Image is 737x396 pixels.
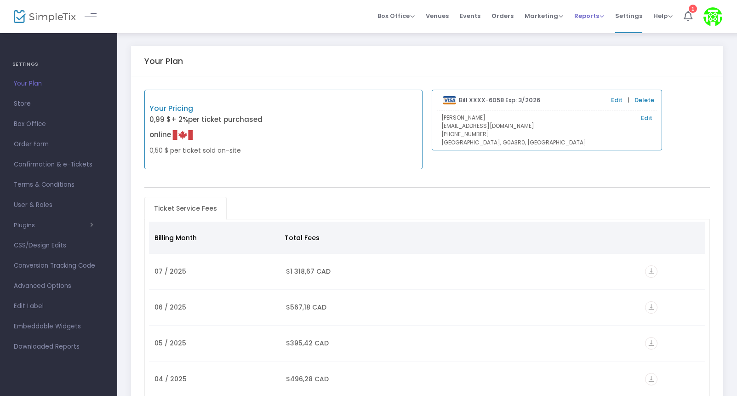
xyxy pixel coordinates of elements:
span: Your Plan [14,78,103,90]
a: vertical_align_bottom [645,304,657,313]
p: [GEOGRAPHIC_DATA], G0A3R0, [GEOGRAPHIC_DATA] [441,138,652,147]
p: [PERSON_NAME] [441,114,652,122]
a: Edit [611,96,623,105]
span: Embeddable Widgets [14,321,103,333]
span: Terms & Conditions [14,179,103,191]
p: [EMAIL_ADDRESS][DOMAIN_NAME] [441,122,652,130]
span: $1 318,67 CAD [286,267,331,276]
span: Box Office [377,11,415,20]
span: Store [14,98,103,110]
p: Your Pricing [149,103,284,114]
a: Delete [634,96,654,105]
span: Venues [426,4,449,28]
i: vertical_align_bottom [645,301,657,314]
span: Conversion Tracking Code [14,260,103,272]
span: 06 / 2025 [154,303,186,312]
span: $395,42 CAD [286,339,329,348]
img: Canadian Flag [172,125,193,145]
p: [PHONE_NUMBER] [441,130,652,138]
span: Ticket Service Fees [149,201,223,216]
i: vertical_align_bottom [645,337,657,350]
th: Total Fees [279,222,398,254]
th: Billing Month [149,222,280,254]
span: $567,18 CAD [286,303,326,312]
i: vertical_align_bottom [645,373,657,385]
a: vertical_align_bottom [645,268,657,277]
span: + 2% [171,115,188,124]
i: vertical_align_bottom [645,265,657,278]
span: Events [460,4,480,28]
span: 07 / 2025 [154,267,186,276]
span: Edit Label [14,300,103,312]
span: $496,28 CAD [286,374,329,384]
span: Downloaded Reports [14,341,103,353]
h4: SETTINGS [12,55,105,74]
span: Help [653,11,673,20]
span: | [625,96,631,105]
span: Settings [615,4,642,28]
span: Advanced Options [14,280,103,292]
img: visa.png [443,96,456,104]
button: Plugins [14,222,93,229]
span: 05 / 2025 [154,339,186,348]
b: Bill XXXX-6058 Exp: 3/2026 [459,96,540,104]
h5: Your Plan [144,56,183,66]
span: Orders [491,4,514,28]
p: 0,99 $ per ticket purchased online [149,115,284,146]
span: CSS/Design Edits [14,240,103,252]
span: User & Roles [14,199,103,211]
span: Box Office [14,118,103,130]
div: 1 [689,3,697,11]
a: Edit [641,114,652,123]
span: Reports [574,11,604,20]
span: Confirmation & e-Tickets [14,159,103,171]
a: vertical_align_bottom [645,376,657,385]
span: Marketing [525,11,563,20]
p: 0,50 $ per ticket sold on-site [149,146,284,155]
span: Order Form [14,138,103,150]
a: vertical_align_bottom [645,340,657,349]
span: 04 / 2025 [154,374,187,384]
